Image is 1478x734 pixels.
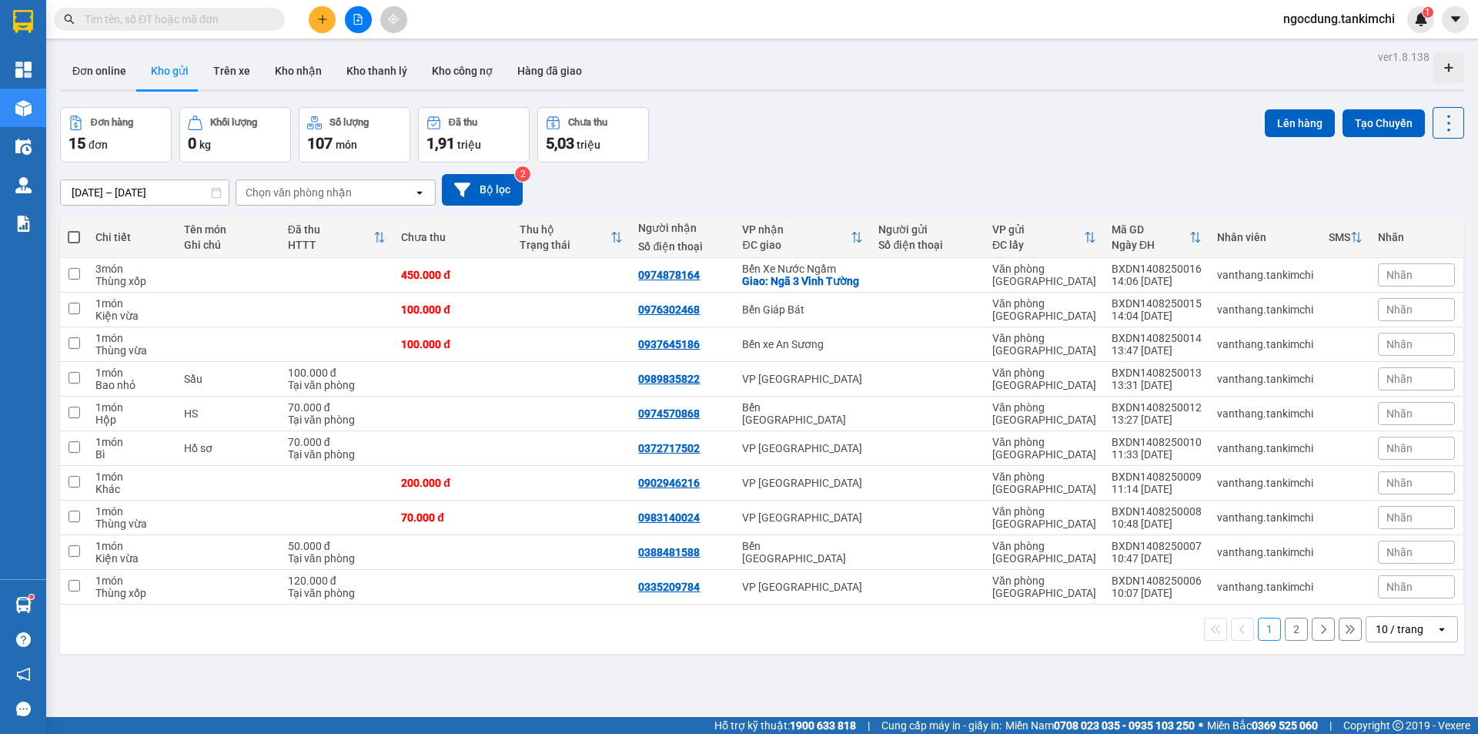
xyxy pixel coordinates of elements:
span: 0 [188,134,196,152]
span: 1 [1425,7,1430,18]
span: Nhãn [1386,477,1413,489]
span: Cung cấp máy in - giấy in: [881,717,1001,734]
span: 15 [69,134,85,152]
div: Số điện thoại [638,240,727,253]
div: 10:07 [DATE] [1112,587,1202,599]
img: logo-vxr [13,10,33,33]
div: Tại văn phòng [288,552,386,565]
div: 70.000 đ [288,401,386,414]
div: 100.000 đ [401,303,504,316]
div: Bì [95,448,169,461]
img: warehouse-icon [15,100,32,116]
div: 0335209784 [638,581,700,593]
div: Chưa thu [568,117,607,128]
span: Nhãn [1386,373,1413,385]
span: notification [16,667,31,682]
div: Ghi chú [184,239,272,251]
div: Khác [95,483,169,495]
div: 14:06 [DATE] [1112,275,1202,287]
th: Toggle SortBy [1321,217,1370,258]
div: Nhãn [1378,231,1455,243]
strong: 0369 525 060 [1252,719,1318,732]
div: vanthang.tankimchi [1217,303,1313,316]
span: Nhãn [1386,407,1413,420]
div: Văn phòng [GEOGRAPHIC_DATA] [992,401,1096,426]
button: 2 [1285,618,1308,641]
div: 120.000 đ [288,575,386,587]
div: Mã GD [1112,223,1189,236]
span: 107 [307,134,333,152]
div: Số điện thoại [878,239,977,251]
div: 1 món [95,436,169,448]
div: Văn phòng [GEOGRAPHIC_DATA] [992,263,1096,287]
div: 1 món [95,332,169,344]
button: aim [380,6,407,33]
div: Người gửi [878,223,977,236]
div: VP [GEOGRAPHIC_DATA] [742,511,863,524]
button: Lên hàng [1265,109,1335,137]
div: Chi tiết [95,231,169,243]
div: BXDN1408250006 [1112,575,1202,587]
div: VP [GEOGRAPHIC_DATA] [742,373,863,385]
span: món [336,139,357,151]
div: Đã thu [449,117,477,128]
span: question-circle [16,632,31,647]
div: Ngày ĐH [1112,239,1189,251]
span: đơn [89,139,108,151]
span: Hỗ trợ kỹ thuật: [714,717,856,734]
div: vanthang.tankimchi [1217,546,1313,558]
div: 1 món [95,540,169,552]
sup: 2 [515,166,530,182]
th: Toggle SortBy [1104,217,1209,258]
img: warehouse-icon [15,597,32,613]
input: Select a date range. [61,180,229,205]
div: BXDN1408250016 [1112,263,1202,275]
div: vanthang.tankimchi [1217,442,1313,454]
div: BXDN1408250008 [1112,505,1202,518]
div: Tại văn phòng [288,587,386,599]
div: Văn phòng [GEOGRAPHIC_DATA] [992,471,1096,495]
div: 13:27 [DATE] [1112,414,1202,426]
div: Tạo kho hàng mới [1433,52,1464,83]
div: 13:47 [DATE] [1112,344,1202,357]
div: Thùng xốp [95,587,169,599]
div: Văn phòng [GEOGRAPHIC_DATA] [992,332,1096,357]
div: Tại văn phòng [288,448,386,461]
div: 0388481588 [638,546,700,558]
div: vanthang.tankimchi [1217,373,1313,385]
button: Đơn online [60,52,139,89]
div: 1 món [95,505,169,518]
div: Số lượng [329,117,369,128]
span: file-add [353,14,363,25]
div: 3 món [95,263,169,275]
div: Văn phòng [GEOGRAPHIC_DATA] [992,367,1096,391]
div: BXDN1408250014 [1112,332,1202,344]
div: 13:31 [DATE] [1112,379,1202,391]
div: 100.000 đ [288,367,386,379]
span: Nhãn [1386,303,1413,316]
div: Đã thu [288,223,374,236]
div: vanthang.tankimchi [1217,269,1313,281]
span: | [1329,717,1332,734]
div: vanthang.tankimchi [1217,407,1313,420]
span: ⚪️ [1199,722,1203,729]
button: caret-down [1442,6,1469,33]
div: VP [GEOGRAPHIC_DATA] [742,442,863,454]
div: 10:48 [DATE] [1112,518,1202,530]
button: Khối lượng0kg [179,107,291,163]
div: Thùng xốp [95,275,169,287]
button: Kho thanh lý [334,52,420,89]
div: Trạng thái [520,239,610,251]
span: triệu [577,139,600,151]
div: Bến [GEOGRAPHIC_DATA] [742,540,863,565]
div: Thu hộ [520,223,610,236]
span: Miền Nam [1005,717,1195,734]
span: Nhãn [1386,442,1413,454]
div: 50.000 đ [288,540,386,552]
span: ngocdung.tankimchi [1271,9,1407,28]
div: Văn phòng [GEOGRAPHIC_DATA] [992,575,1096,599]
div: 0974570868 [638,407,700,420]
button: Số lượng107món [299,107,410,163]
svg: open [1436,623,1448,635]
div: Kiện vừa [95,310,169,322]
